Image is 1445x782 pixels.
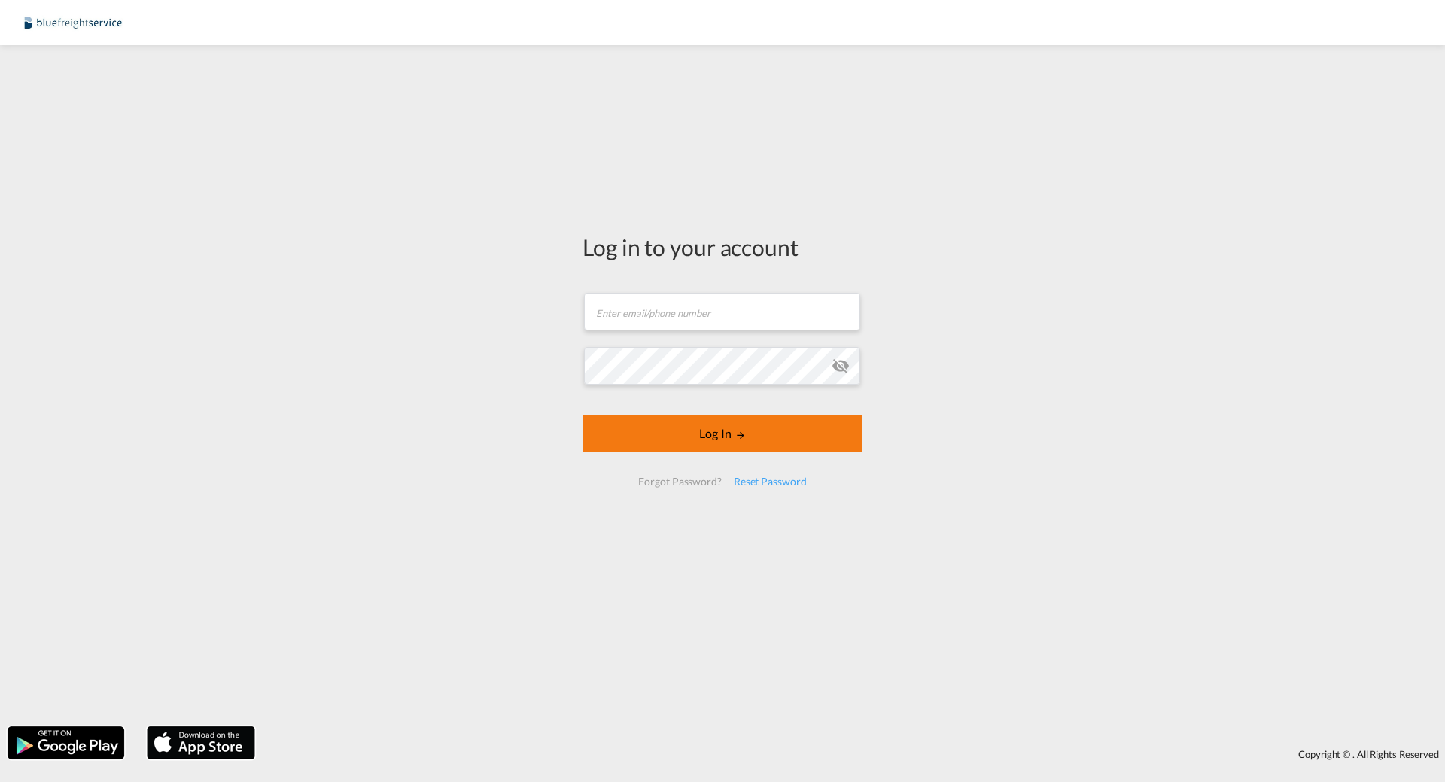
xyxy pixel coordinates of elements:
div: Forgot Password? [632,468,727,495]
div: Reset Password [728,468,813,495]
div: Log in to your account [583,231,862,263]
img: 9097ab40c0d911ee81d80fb7ec8da167.JPG [23,6,124,40]
md-icon: icon-eye-off [832,357,850,375]
div: Copyright © . All Rights Reserved [263,741,1445,767]
button: LOGIN [583,415,862,452]
img: google.png [6,725,126,761]
img: apple.png [145,725,257,761]
input: Enter email/phone number [584,293,860,330]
